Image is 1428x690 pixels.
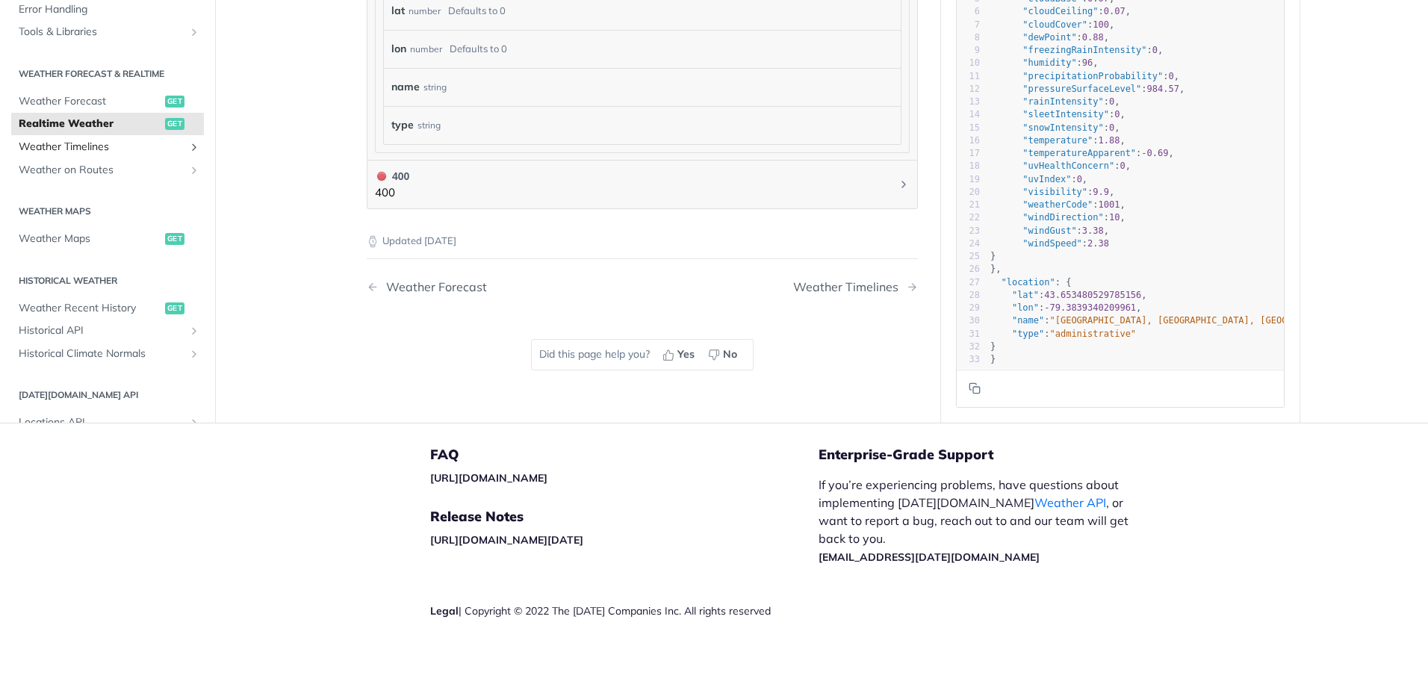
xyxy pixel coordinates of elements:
div: 28 [957,289,980,302]
span: 1001 [1099,199,1120,210]
span: : , [990,32,1109,43]
span: : , [990,148,1174,158]
h5: FAQ [430,446,819,464]
button: Show subpages for Historical Climate Normals [188,348,200,360]
span: : , [990,173,1087,184]
div: | Copyright © 2022 The [DATE] Companies Inc. All rights reserved [430,603,819,618]
div: 6 [957,5,980,18]
span: : , [990,302,1141,313]
div: 14 [957,108,980,121]
h2: Historical Weather [11,273,204,287]
span: }, [990,264,1002,274]
span: "weatherCode" [1022,199,1093,210]
div: 15 [957,121,980,134]
span: - [1141,148,1146,158]
span: "type" [1012,328,1044,338]
span: "sleetIntensity" [1022,109,1109,119]
span: 0 [1109,122,1114,132]
span: : , [990,135,1126,146]
button: No [703,344,745,366]
div: 22 [957,211,980,224]
span: "name" [1012,315,1044,326]
div: 31 [957,327,980,340]
span: 43.653480529785156 [1044,290,1141,300]
div: 29 [957,302,980,314]
span: 79.3839340209961 [1050,302,1137,313]
span: } [990,341,996,352]
span: : , [990,109,1126,119]
nav: Pagination Controls [367,265,918,309]
span: : , [990,290,1147,300]
span: : , [990,57,1099,68]
span: 10 [1109,212,1120,223]
div: 27 [957,276,980,288]
a: Realtime Weatherget [11,113,204,135]
span: "temperatureApparent" [1022,148,1136,158]
span: Historical API [19,323,184,338]
a: Weather on RoutesShow subpages for Weather on Routes [11,158,204,181]
div: number [410,38,442,60]
span: - [1044,302,1049,313]
span: "lat" [1012,290,1039,300]
div: 18 [957,160,980,172]
span: 0 [1168,70,1173,81]
a: Next Page: Weather Timelines [793,280,918,294]
a: [EMAIL_ADDRESS][DATE][DOMAIN_NAME] [819,550,1040,564]
label: name [391,76,420,98]
span: Weather Maps [19,231,161,246]
span: : , [990,161,1131,171]
span: "uvHealthConcern" [1022,161,1114,171]
span: 96 [1082,57,1093,68]
span: "freezingRainIntensity" [1022,45,1146,55]
span: "visibility" [1022,187,1087,197]
span: 0.07 [1104,6,1126,16]
h2: [DATE][DOMAIN_NAME] API [11,388,204,402]
span: 100 [1093,19,1109,29]
span: : , [990,96,1120,107]
span: "lon" [1012,302,1039,313]
span: : , [990,84,1185,94]
div: 19 [957,172,980,185]
a: Legal [430,604,459,618]
div: 13 [957,96,980,108]
a: Previous Page: Weather Forecast [367,280,603,294]
div: 32 [957,341,980,353]
span: 1.88 [1099,135,1120,146]
span: 9.9 [1093,187,1109,197]
span: : , [990,45,1163,55]
div: 30 [957,314,980,327]
span: Weather Forecast [19,94,161,109]
span: "dewPoint" [1022,32,1076,43]
span: : [990,238,1109,249]
span: : [990,328,1136,338]
div: 24 [957,237,980,250]
div: 23 [957,224,980,237]
a: [URL][DOMAIN_NAME] [430,471,547,485]
button: Show subpages for Weather Timelines [188,141,200,153]
label: type [391,114,414,136]
div: Defaults to 0 [450,38,507,60]
div: 11 [957,69,980,82]
p: If you’re experiencing problems, have questions about implementing [DATE][DOMAIN_NAME] , or want ... [819,476,1144,565]
h2: Weather Maps [11,205,204,218]
p: Updated [DATE] [367,234,918,249]
span: : , [990,187,1114,197]
p: 400 [375,184,409,202]
span: 3.38 [1082,225,1104,235]
span: Weather on Routes [19,162,184,177]
span: get [165,302,184,314]
div: string [417,114,441,136]
a: Weather Mapsget [11,228,204,250]
span: : , [990,70,1179,81]
div: Did this page help you? [531,339,754,370]
span: No [723,346,737,362]
a: Tools & LibrariesShow subpages for Tools & Libraries [11,21,204,43]
span: Yes [677,346,695,362]
span: 0.69 [1147,148,1169,158]
span: 0.88 [1082,32,1104,43]
div: 400 [375,168,409,184]
span: "location" [1001,276,1055,287]
div: 17 [957,147,980,160]
span: : , [990,225,1109,235]
a: Weather Recent Historyget [11,296,204,319]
